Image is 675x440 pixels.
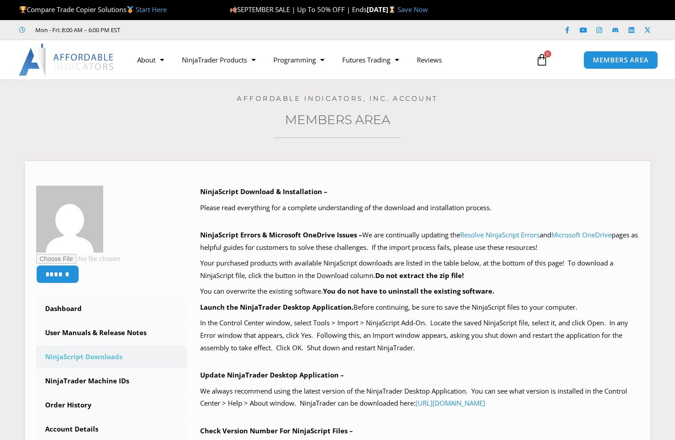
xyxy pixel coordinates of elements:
b: You do not have to uninstall the existing software. [323,286,494,295]
img: 🥇 [127,6,134,13]
iframe: Customer reviews powered by Trustpilot [133,25,267,34]
p: Your purchased products with available NinjaScript downloads are listed in the table below, at th... [200,257,639,282]
a: User Manuals & Release Notes [36,321,187,345]
img: 🏆 [20,6,26,13]
img: ⌛ [389,6,395,13]
b: Launch the NinjaTrader Desktop Application. [200,303,353,311]
b: Update NinjaTrader Desktop Application – [200,370,344,379]
a: Resolve NinjaScript Errors [460,230,540,239]
nav: Menu [128,50,527,70]
a: MEMBERS AREA [583,51,658,69]
a: About [128,50,173,70]
b: NinjaScript Errors & Microsoft OneDrive Issues – [200,230,362,239]
p: You can overwrite the existing software. [200,285,639,298]
b: Check Version Number For NinjaScript Files – [200,426,353,435]
span: 0 [544,50,551,58]
p: In the Control Center window, select Tools > Import > NinjaScript Add-On. Locate the saved NinjaS... [200,317,639,354]
a: Dashboard [36,297,187,320]
a: NinjaTrader Machine IDs [36,369,187,393]
p: We always recommend using the latest version of the NinjaTrader Desktop Application. You can see ... [200,385,639,410]
b: NinjaScript Download & Installation – [200,187,327,196]
a: NinjaTrader Products [173,50,264,70]
span: Mon - Fri: 8:00 AM – 6:00 PM EST [33,25,120,35]
b: Do not extract the zip file! [375,271,464,280]
a: Programming [264,50,333,70]
a: NinjaScript Downloads [36,345,187,369]
p: Please read everything for a complete understanding of the download and installation process. [200,202,639,214]
a: Members Area [285,112,390,127]
a: Futures Trading [333,50,408,70]
a: Reviews [408,50,451,70]
img: 🍂 [230,6,237,13]
img: 036cef46d31bff444d24c497b3afff3ef0b552c8f60c792aa93d664d85678eca [36,186,103,253]
span: SEPTEMBER SALE | Up To 50% OFF | Ends [230,5,367,14]
a: Start Here [136,5,167,14]
span: MEMBERS AREA [593,57,649,63]
p: We are continually updating the and pages as helpful guides for customers to solve these challeng... [200,229,639,254]
a: 0 [522,47,562,73]
span: Compare Trade Copier Solutions [19,5,167,14]
a: Order History [36,394,187,417]
img: LogoAI | Affordable Indicators – NinjaTrader [19,44,115,76]
a: Save Now [398,5,428,14]
a: Affordable Indicators, Inc. Account [237,94,438,103]
a: Microsoft OneDrive [551,230,612,239]
a: [URL][DOMAIN_NAME] [415,398,485,407]
p: Before continuing, be sure to save the NinjaScript files to your computer. [200,301,639,314]
strong: [DATE] [367,5,398,14]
